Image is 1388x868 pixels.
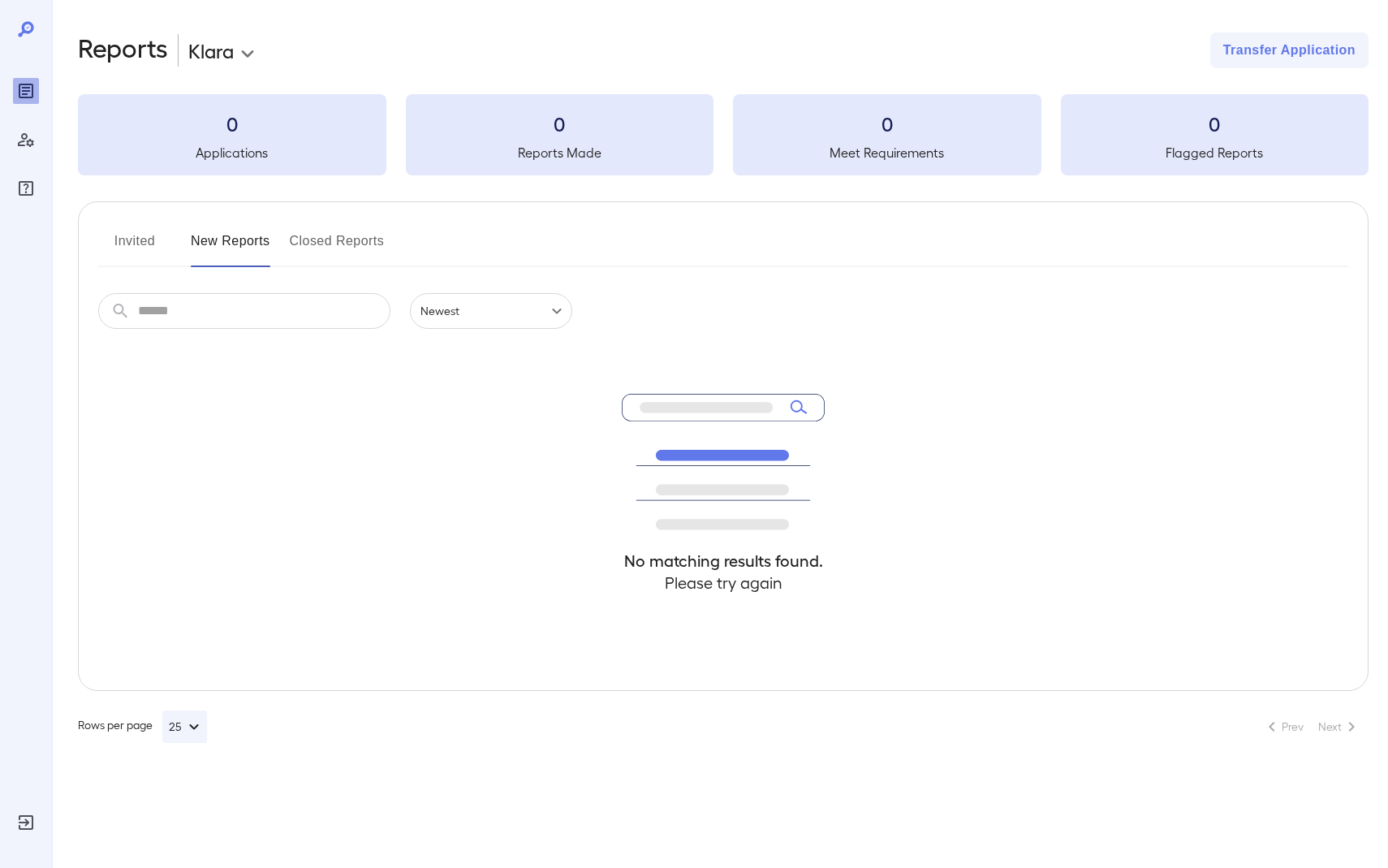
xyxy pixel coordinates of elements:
[290,228,385,267] button: Closed Reports
[78,143,386,162] h5: Applications
[1061,143,1369,162] h5: Flagged Reports
[13,175,39,201] div: FAQ
[13,127,39,153] div: Manage Users
[98,228,171,267] button: Invited
[78,32,168,68] h2: Reports
[13,78,39,104] div: Reports
[13,810,39,836] div: Log Out
[406,143,714,162] h5: Reports Made
[78,94,1369,175] summary: 0Applications0Reports Made0Meet Requirements0Flagged Reports
[1255,714,1369,740] nav: pagination navigation
[1061,110,1369,136] h3: 0
[622,572,825,594] h4: Please try again
[188,37,234,63] p: Klara
[162,710,207,743] button: 25
[78,110,386,136] h3: 0
[406,110,714,136] h3: 0
[733,110,1041,136] h3: 0
[410,293,572,329] div: Newest
[733,143,1041,162] h5: Meet Requirements
[1210,32,1369,68] button: Transfer Application
[78,710,207,743] div: Rows per page
[191,228,270,267] button: New Reports
[622,550,825,572] h4: No matching results found.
